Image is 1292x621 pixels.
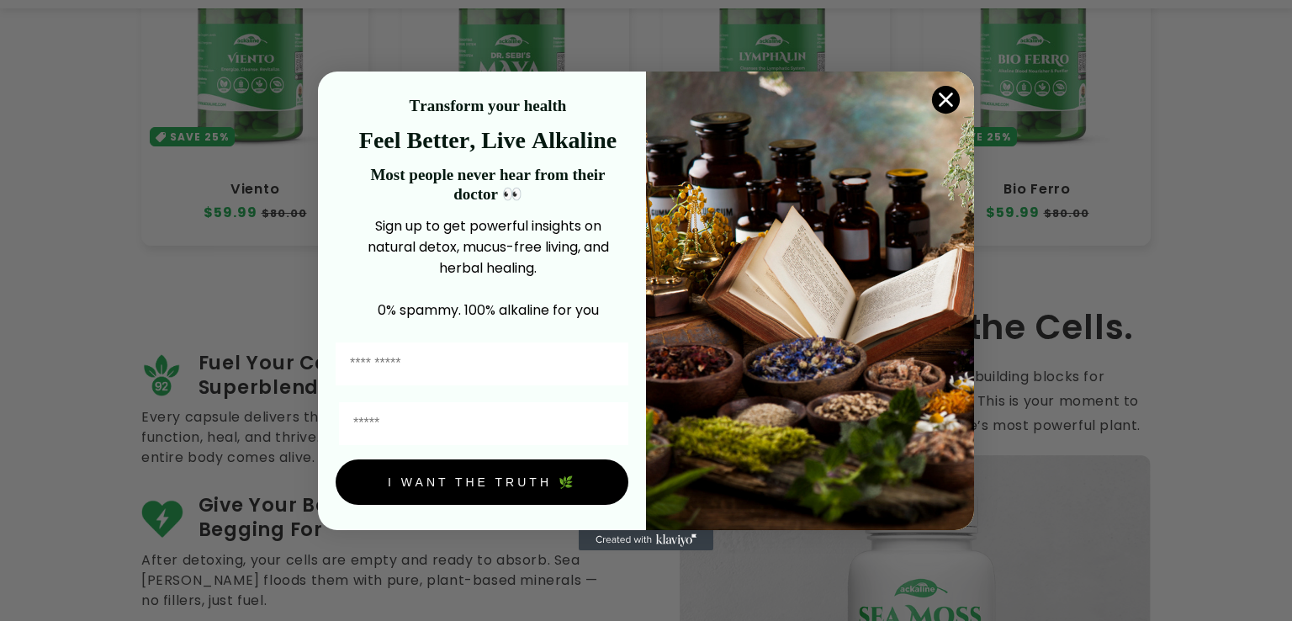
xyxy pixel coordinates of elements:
[579,530,713,550] a: Created with Klaviyo - opens in a new tab
[336,342,628,385] input: First Name
[347,300,628,321] p: 0% spammy. 100% alkaline for you
[359,127,617,153] strong: Feel Better, Live Alkaline
[339,402,628,445] input: Email
[347,215,628,279] p: Sign up to get powerful insights on natural detox, mucus-free living, and herbal healing.
[410,97,567,114] strong: Transform your health
[646,72,974,530] img: 4a4a186a-b914-4224-87c7-990d8ecc9bca.jpeg
[370,166,605,203] strong: Most people never hear from their doctor 👀
[336,459,628,505] button: I WANT THE TRUTH 🌿
[931,85,961,114] button: Close dialog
